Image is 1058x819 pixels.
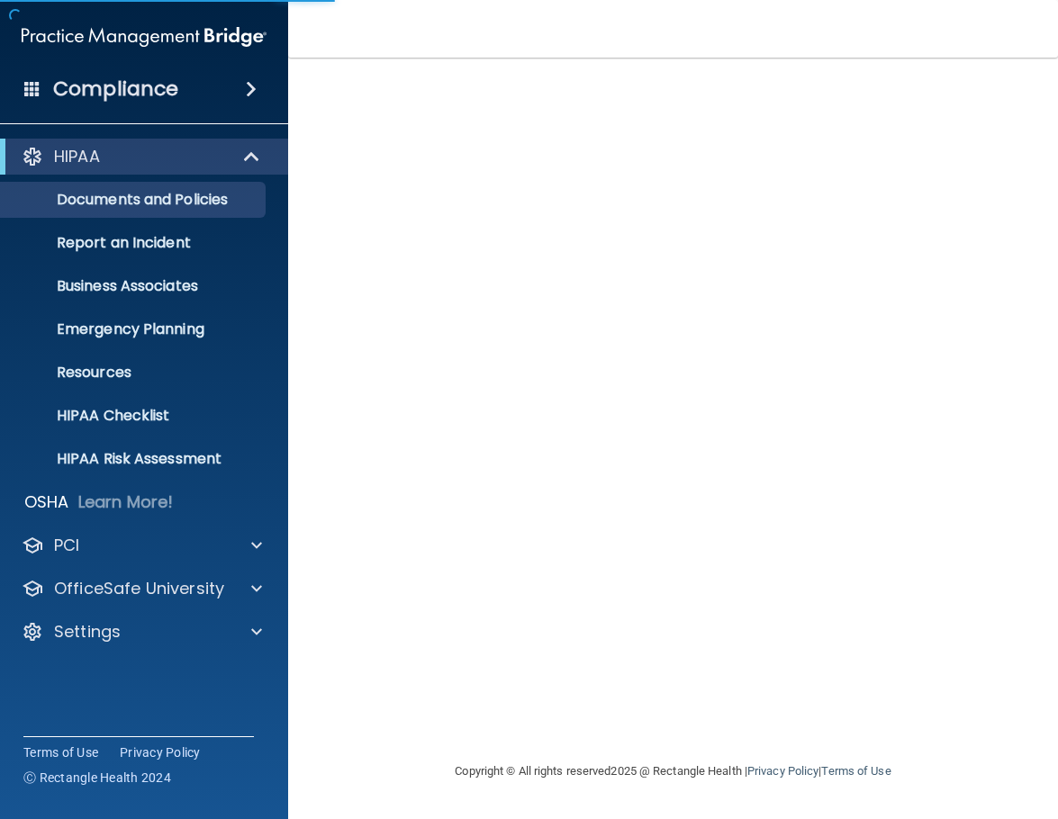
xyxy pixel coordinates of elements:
[23,769,171,787] span: Ⓒ Rectangle Health 2024
[345,742,1002,800] div: Copyright © All rights reserved 2025 @ Rectangle Health | |
[22,146,261,167] a: HIPAA
[22,535,262,556] a: PCI
[12,191,258,209] p: Documents and Policies
[54,578,224,599] p: OfficeSafe University
[53,76,178,102] h4: Compliance
[24,491,69,513] p: OSHA
[54,535,79,556] p: PCI
[22,19,267,55] img: PMB logo
[120,743,201,761] a: Privacy Policy
[12,364,258,382] p: Resources
[22,621,262,643] a: Settings
[12,320,258,338] p: Emergency Planning
[22,578,262,599] a: OfficeSafe University
[23,743,98,761] a: Terms of Use
[12,277,258,295] p: Business Associates
[12,407,258,425] p: HIPAA Checklist
[78,491,174,513] p: Learn More!
[821,764,891,778] a: Terms of Use
[747,764,818,778] a: Privacy Policy
[12,450,258,468] p: HIPAA Risk Assessment
[12,234,258,252] p: Report an Incident
[54,146,100,167] p: HIPAA
[54,621,121,643] p: Settings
